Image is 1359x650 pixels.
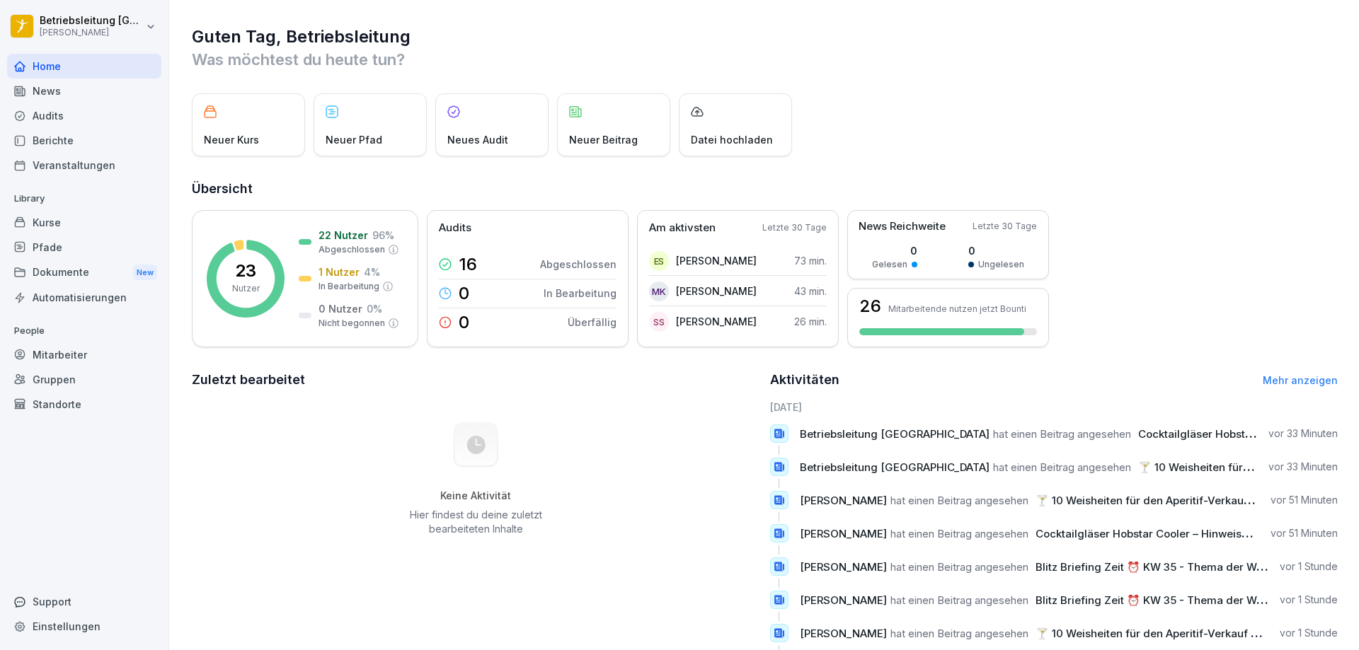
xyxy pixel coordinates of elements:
div: MK [649,282,669,301]
p: vor 1 Stunde [1280,593,1338,607]
h2: Aktivitäten [770,370,839,390]
span: hat einen Beitrag angesehen [993,427,1131,441]
p: Neuer Kurs [204,132,259,147]
div: Standorte [7,392,161,417]
h2: Zuletzt bearbeitet [192,370,760,390]
p: vor 1 Stunde [1280,626,1338,640]
p: 1 Nutzer [319,265,360,279]
a: Gruppen [7,367,161,392]
p: Hier findest du deine zuletzt bearbeiteten Inhalte [404,508,547,536]
p: vor 1 Stunde [1280,559,1338,574]
a: Home [7,54,161,79]
span: [PERSON_NAME] [800,593,887,607]
p: Audits [439,220,471,236]
p: [PERSON_NAME] [40,28,143,37]
a: Pfade [7,235,161,260]
p: [PERSON_NAME] [676,253,757,268]
p: In Bearbeitung [544,286,617,301]
p: Überfällig [568,315,617,330]
p: 0 [872,243,917,258]
p: Am aktivsten [649,220,716,236]
p: 0 [459,285,469,302]
p: Abgeschlossen [540,257,617,272]
a: Mitarbeiter [7,342,161,367]
h2: Übersicht [192,179,1338,199]
a: Veranstaltungen [7,153,161,178]
p: Abgeschlossen [319,243,385,256]
p: 22 Nutzer [319,228,368,243]
a: News [7,79,161,103]
p: Library [7,187,161,210]
span: [PERSON_NAME] [800,527,887,540]
p: [PERSON_NAME] [676,314,757,329]
p: 4 % [364,265,380,279]
p: 0 Nutzer [319,301,362,316]
span: Betriebsleitung [GEOGRAPHIC_DATA] [800,427,990,441]
p: 16 [459,256,477,273]
p: Nicht begonnen [319,317,385,330]
p: 23 [235,262,256,279]
p: vor 33 Minuten [1268,460,1338,474]
p: 73 min. [794,253,827,268]
h1: Guten Tag, Betriebsleitung [192,25,1338,48]
p: Neuer Pfad [326,132,382,147]
p: News Reichweite [859,219,946,235]
p: Betriebsleitung [GEOGRAPHIC_DATA] [40,15,143,27]
p: vor 51 Minuten [1271,493,1338,507]
p: Letzte 30 Tage [973,220,1037,233]
span: Blitz Briefing Zeit ⏰ KW 35 - Thema der Woche: Dips / Saucen [1036,593,1358,607]
div: New [133,265,157,281]
span: Betriebsleitung [GEOGRAPHIC_DATA] [800,460,990,474]
div: Support [7,589,161,614]
p: Nutzer [232,282,260,295]
span: hat einen Beitrag angesehen [890,560,1028,574]
span: hat einen Beitrag angesehen [993,460,1131,474]
a: DokumenteNew [7,260,161,286]
p: vor 33 Minuten [1268,426,1338,441]
span: [PERSON_NAME] [800,560,887,574]
a: Einstellungen [7,614,161,639]
a: Automatisierungen [7,285,161,310]
p: People [7,320,161,342]
p: In Bearbeitung [319,280,379,293]
p: Neues Audit [447,132,508,147]
div: ES [649,251,669,271]
a: Kurse [7,210,161,235]
p: Datei hochladen [691,132,773,147]
span: hat einen Beitrag angesehen [890,494,1028,507]
h5: Keine Aktivität [404,489,547,502]
div: SS [649,312,669,332]
a: Berichte [7,128,161,153]
p: 0 % [367,301,382,316]
p: 0 [968,243,1024,258]
p: 43 min. [794,284,827,298]
a: Audits [7,103,161,128]
span: hat einen Beitrag angesehen [890,593,1028,607]
span: [PERSON_NAME] [800,627,887,640]
p: vor 51 Minuten [1271,526,1338,540]
span: Blitz Briefing Zeit ⏰ KW 35 - Thema der Woche: Dips / Saucen [1036,560,1358,574]
p: 0 [459,314,469,331]
p: 96 % [372,228,394,243]
p: Ungelesen [978,258,1024,271]
p: [PERSON_NAME] [676,284,757,298]
p: Was möchtest du heute tun? [192,48,1338,71]
h6: [DATE] [770,400,1338,414]
p: Letzte 30 Tage [762,221,827,234]
p: Gelesen [872,258,907,271]
a: Mehr anzeigen [1263,374,1338,386]
span: hat einen Beitrag angesehen [890,527,1028,540]
h3: 26 [859,298,881,315]
span: [PERSON_NAME] [800,494,887,507]
p: 26 min. [794,314,827,329]
div: Dokumente [7,260,161,286]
